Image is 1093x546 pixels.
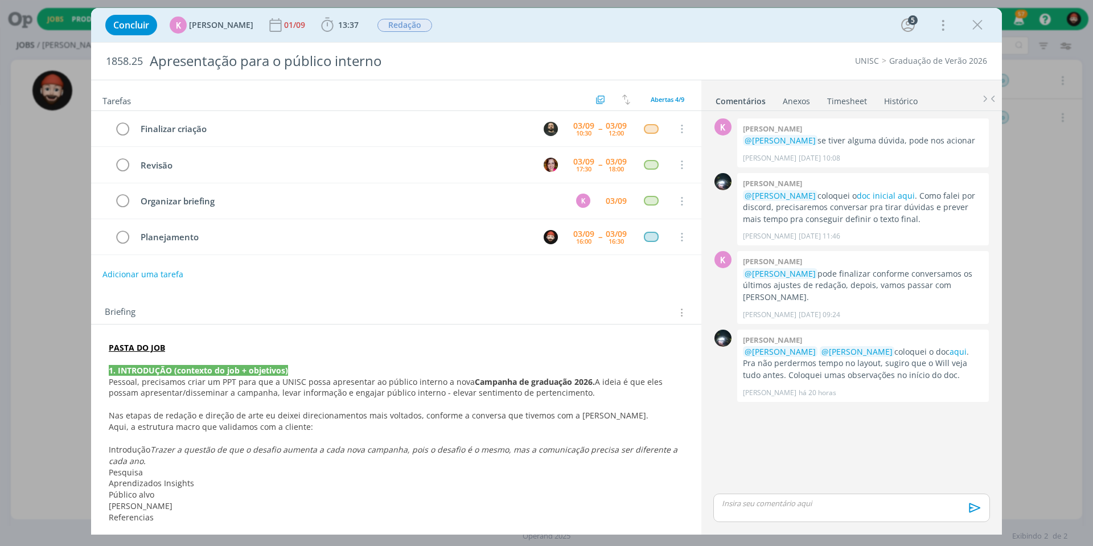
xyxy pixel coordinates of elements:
[609,130,624,136] div: 12:00
[743,124,802,134] b: [PERSON_NAME]
[598,161,602,169] span: --
[544,158,558,172] img: B
[573,122,594,130] div: 03/09
[542,120,559,137] button: P
[743,231,796,241] p: [PERSON_NAME]
[170,17,187,34] div: K
[544,122,558,136] img: P
[598,233,602,241] span: --
[109,421,313,432] span: Aqui, a estrutura macro que validamos com a cliente:
[377,19,432,32] span: Redação
[606,122,627,130] div: 03/09
[109,500,172,511] span: [PERSON_NAME]
[338,19,359,30] span: 13:37
[574,192,591,210] button: K
[743,268,983,303] p: pode finalizar conforme conversamos os últimos ajustes de redação, depois, vamos passar com [PERS...
[821,346,893,357] span: @[PERSON_NAME]
[622,95,630,105] img: arrow-down-up.svg
[105,305,135,320] span: Briefing
[598,125,602,133] span: --
[714,118,732,136] div: K
[102,264,184,285] button: Adicionar uma tarefa
[284,21,307,29] div: 01/09
[950,346,967,357] a: aqui
[109,523,118,534] span: VT
[606,230,627,238] div: 03/09
[544,230,558,244] img: W
[475,376,595,387] strong: Campanha de graduação 2026.
[651,95,684,104] span: Abertas 4/9
[109,444,150,455] span: Introdução
[743,310,796,320] p: [PERSON_NAME]
[799,310,840,320] span: [DATE] 09:24
[318,16,361,34] button: 13:37
[135,122,533,136] div: Finalizar criação
[714,330,732,347] img: G
[542,156,559,173] button: B
[170,17,253,34] button: K[PERSON_NAME]
[606,197,627,205] div: 03/09
[745,190,816,201] span: @[PERSON_NAME]
[743,153,796,163] p: [PERSON_NAME]
[827,91,868,107] a: Timesheet
[799,153,840,163] span: [DATE] 10:08
[109,342,165,353] a: PASTA DO JOB
[743,178,802,188] b: [PERSON_NAME]
[135,158,533,173] div: Revisão
[145,47,615,75] div: Apresentação para o público interno
[884,91,918,107] a: Histórico
[609,238,624,244] div: 16:30
[189,21,253,29] span: [PERSON_NAME]
[576,238,591,244] div: 16:00
[899,16,917,34] button: 5
[102,93,131,106] span: Tarefas
[889,55,987,66] a: Graduação de Verão 2026
[377,18,433,32] button: Redação
[609,166,624,172] div: 18:00
[743,190,983,225] p: coloquei o . Como falei por discord, precisaremos conversar pra tirar dúvidas e prever mais tempo...
[576,194,590,208] div: K
[135,194,565,208] div: Organizar briefing
[109,478,194,488] span: Aprendizados Insights
[576,130,591,136] div: 10:30
[908,15,918,25] div: 5
[743,335,802,345] b: [PERSON_NAME]
[743,135,983,146] p: se tiver alguma dúvida, pode nos acionar
[745,135,816,146] span: @[PERSON_NAME]
[109,376,475,387] span: Pessoal, precisamos criar um PPT para que a UNISC possa apresentar ao público interno a nova
[109,365,288,376] strong: 1. INTRODUÇÃO (contexto do job + objetivos)
[576,166,591,172] div: 17:30
[714,251,732,268] div: K
[105,15,157,35] button: Concluir
[783,96,810,107] div: Anexos
[743,346,983,381] p: coloquei o doc . Pra não perdermos tempo no layout, sugiro que o Will veja tudo antes. Coloquei u...
[113,20,149,30] span: Concluir
[799,231,840,241] span: [DATE] 11:46
[109,467,143,478] span: Pesquisa
[573,158,594,166] div: 03/09
[857,190,915,201] a: doc inicial aqui
[109,444,680,466] em: Trazer a questão de que o desafio aumenta a cada nova campanha, pois o desafio é o mesmo, mas a c...
[799,388,836,398] span: há 20 horas
[714,173,732,190] img: G
[743,256,802,266] b: [PERSON_NAME]
[109,512,154,523] span: Referencias
[855,55,879,66] a: UNISC
[542,228,559,245] button: W
[135,230,533,244] div: Planejamento
[606,158,627,166] div: 03/09
[743,388,796,398] p: [PERSON_NAME]
[91,8,1002,535] div: dialog
[109,410,648,421] span: Nas etapas de redação e direção de arte eu deixei direcionamentos mais voltados, conforme a conve...
[745,346,816,357] span: @[PERSON_NAME]
[573,230,594,238] div: 03/09
[109,489,154,500] span: Público alvo
[109,376,665,399] span: A ideia é que eles possam apresentar/disseminar a campanha, levar informação e engajar público in...
[715,91,766,107] a: Comentários
[106,55,143,68] span: 1858.25
[745,268,816,279] span: @[PERSON_NAME]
